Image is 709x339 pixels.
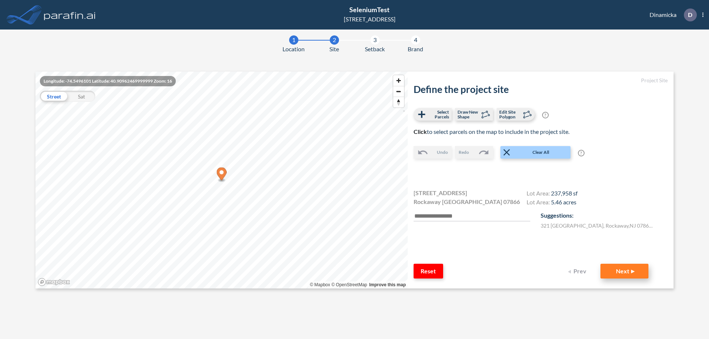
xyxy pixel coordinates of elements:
a: Improve this map [369,282,406,287]
span: 5.46 acres [551,198,576,205]
div: Longitude: -74.5496101 Latitude: 40.90962469999999 Zoom: 16 [40,76,176,86]
button: Zoom in [393,75,404,86]
span: SeleniumTest [349,6,390,14]
div: Map marker [217,167,227,183]
h4: Lot Area: [527,190,578,198]
label: 321 [GEOGRAPHIC_DATA] , Rockaway , NJ 07866 , US [541,222,655,229]
p: Suggestions: [541,211,668,220]
span: [STREET_ADDRESS] [414,188,467,197]
a: OpenStreetMap [331,282,367,287]
div: 2 [330,35,339,45]
button: Reset [414,264,443,279]
button: Reset bearing to north [393,97,404,107]
span: Select Parcels [427,110,449,119]
button: Prev [564,264,593,279]
span: Edit Site Polygon [499,110,521,119]
button: Next [600,264,648,279]
button: Zoom out [393,86,404,97]
div: 4 [411,35,420,45]
div: [STREET_ADDRESS] [344,15,395,24]
span: Rockaway [GEOGRAPHIC_DATA] 07866 [414,197,520,206]
b: Click [414,128,427,135]
button: Redo [455,146,493,159]
span: Clear All [512,149,570,156]
span: to select parcels on the map to include in the project site. [414,128,569,135]
h4: Lot Area: [527,198,578,207]
span: 237,958 sf [551,190,578,197]
span: Redo [459,149,469,156]
a: Mapbox homepage [38,278,70,286]
p: D [688,11,692,18]
span: Site [329,45,339,53]
div: Sat [68,91,95,102]
span: Setback [365,45,385,53]
div: 3 [370,35,380,45]
div: Street [40,91,68,102]
h2: Define the project site [414,84,668,95]
button: Undo [414,146,452,159]
span: Brand [408,45,423,53]
div: Dinamicka [638,8,703,21]
button: Clear All [500,146,571,159]
a: Mapbox [310,282,330,287]
h5: Project Site [414,77,668,84]
div: 1 [289,35,298,45]
span: Undo [437,149,448,156]
span: ? [542,112,549,118]
img: logo [42,7,97,22]
span: Draw New Shape [458,110,479,119]
canvas: Map [35,72,408,288]
span: ? [578,150,585,156]
span: Location [282,45,305,53]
